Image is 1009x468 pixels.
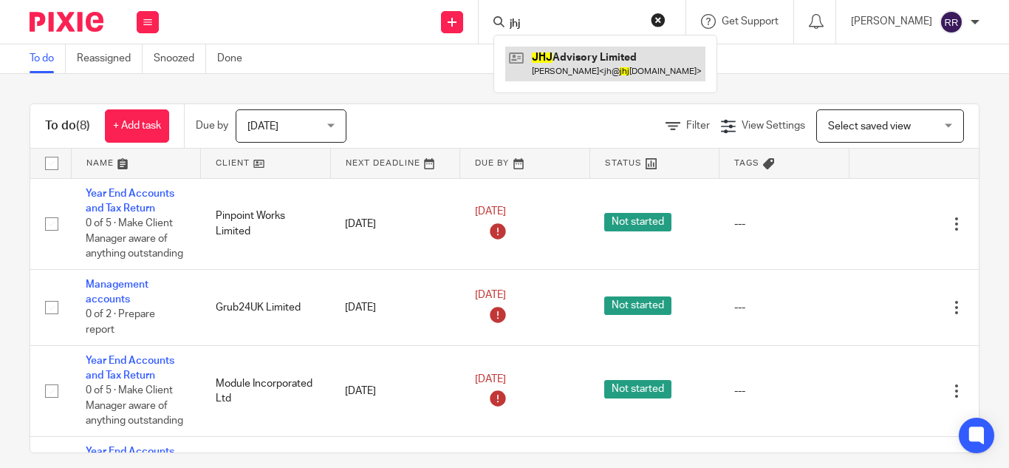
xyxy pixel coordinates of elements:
[604,296,671,315] span: Not started
[30,12,103,32] img: Pixie
[604,213,671,231] span: Not started
[330,345,460,436] td: [DATE]
[508,18,641,31] input: Search
[651,13,666,27] button: Clear
[722,16,779,27] span: Get Support
[105,109,169,143] a: + Add task
[86,189,174,214] a: Year End Accounts and Tax Return
[201,345,331,436] td: Module Incorporated Ltd
[330,269,460,345] td: [DATE]
[30,44,66,73] a: To do
[217,44,253,73] a: Done
[734,384,835,399] div: ---
[86,310,155,336] span: 0 of 2 · Prepare report
[196,118,228,133] p: Due by
[604,380,671,399] span: Not started
[247,121,278,132] span: [DATE]
[475,207,506,217] span: [DATE]
[742,121,805,131] span: View Settings
[86,386,183,427] span: 0 of 5 · Make Client Manager aware of anything outstanding
[201,269,331,345] td: Grub24UK Limited
[154,44,206,73] a: Snoozed
[86,356,174,381] a: Year End Accounts and Tax Return
[734,300,835,315] div: ---
[851,14,932,29] p: [PERSON_NAME]
[77,44,143,73] a: Reassigned
[86,218,183,259] span: 0 of 5 · Make Client Manager aware of anything outstanding
[475,291,506,301] span: [DATE]
[201,178,331,269] td: Pinpoint Works Limited
[475,374,506,384] span: [DATE]
[76,120,90,132] span: (8)
[940,10,963,34] img: svg%3E
[330,178,460,269] td: [DATE]
[686,121,710,131] span: Filter
[86,279,148,305] a: Management accounts
[45,118,90,134] h1: To do
[734,159,759,167] span: Tags
[734,217,835,231] div: ---
[828,121,911,132] span: Select saved view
